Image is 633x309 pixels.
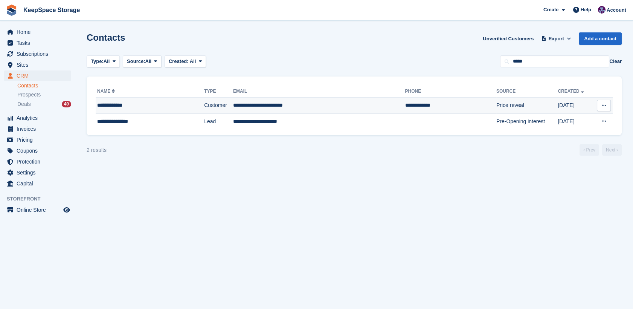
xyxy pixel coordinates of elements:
span: Create [543,6,558,14]
a: Prospects [17,91,71,99]
span: Storefront [7,195,75,203]
a: Name [97,89,116,94]
a: menu [4,178,71,189]
nav: Page [578,144,623,156]
span: All [104,58,110,65]
img: Charlotte Jobling [598,6,606,14]
div: 2 results [87,146,107,154]
th: Phone [405,86,496,98]
button: Type: All [87,55,120,68]
a: Add a contact [579,32,622,45]
button: Export [540,32,573,45]
span: Protection [17,156,62,167]
span: Invoices [17,124,62,134]
th: Email [233,86,405,98]
span: Account [607,6,626,14]
button: Clear [609,58,622,65]
span: Pricing [17,135,62,145]
span: All [190,58,196,64]
span: CRM [17,70,62,81]
span: Type: [91,58,104,65]
span: Tasks [17,38,62,48]
th: Source [496,86,558,98]
button: Created: All [165,55,206,68]
span: Source: [127,58,145,65]
td: Customer [204,98,233,114]
a: Previous [580,144,599,156]
td: Pre-Opening interest [496,113,558,129]
td: [DATE] [558,98,593,114]
span: Export [549,35,564,43]
span: Created: [169,58,189,64]
span: Analytics [17,113,62,123]
span: Sites [17,60,62,70]
h1: Contacts [87,32,125,43]
a: Created [558,89,585,94]
span: Settings [17,167,62,178]
a: menu [4,38,71,48]
a: Preview store [62,205,71,214]
span: Coupons [17,145,62,156]
img: stora-icon-8386f47178a22dfd0bd8f6a31ec36ba5ce8667c1dd55bd0f319d3a0aa187defe.svg [6,5,17,16]
span: Subscriptions [17,49,62,59]
td: [DATE] [558,113,593,129]
span: Capital [17,178,62,189]
a: menu [4,145,71,156]
a: KeepSpace Storage [20,4,83,16]
span: Home [17,27,62,37]
a: menu [4,205,71,215]
a: menu [4,49,71,59]
a: menu [4,70,71,81]
a: menu [4,60,71,70]
td: Lead [204,113,233,129]
div: 40 [62,101,71,107]
a: menu [4,124,71,134]
a: menu [4,135,71,145]
span: Prospects [17,91,41,98]
a: Next [602,144,622,156]
a: menu [4,167,71,178]
span: Deals [17,101,31,108]
a: menu [4,27,71,37]
span: All [145,58,152,65]
a: Contacts [17,82,71,89]
span: Online Store [17,205,62,215]
a: Deals 40 [17,100,71,108]
span: Help [581,6,591,14]
button: Source: All [123,55,162,68]
th: Type [204,86,233,98]
a: menu [4,156,71,167]
td: Price reveal [496,98,558,114]
a: menu [4,113,71,123]
a: Unverified Customers [480,32,537,45]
